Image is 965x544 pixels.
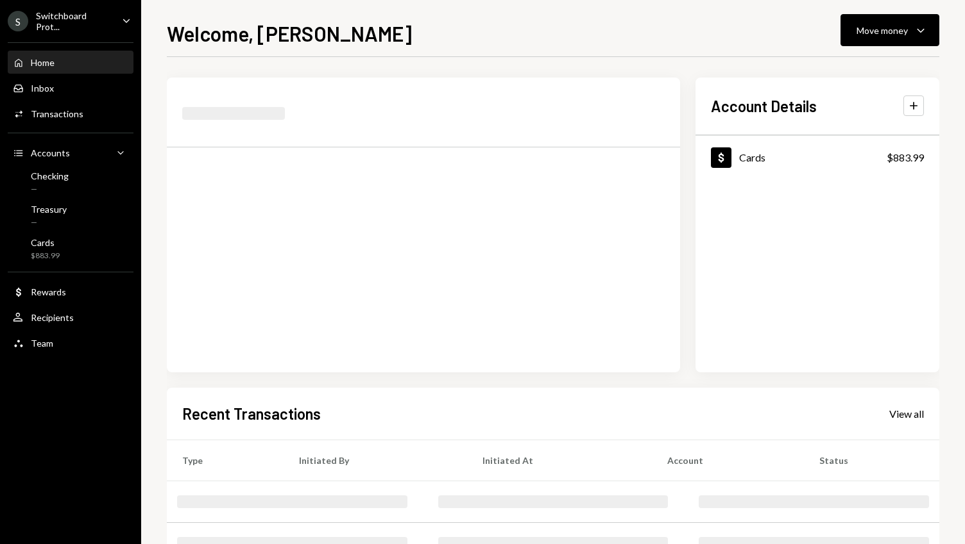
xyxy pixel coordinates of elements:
[31,57,55,68] div: Home
[31,184,69,195] div: —
[711,95,817,117] h2: Account Details
[804,440,939,481] th: Status
[31,147,70,158] div: Accounts
[167,21,412,46] h1: Welcome, [PERSON_NAME]
[889,408,924,420] div: View all
[31,170,69,181] div: Checking
[8,141,133,164] a: Accounts
[31,83,54,94] div: Inbox
[31,108,83,119] div: Transactions
[467,440,653,481] th: Initiated At
[8,233,133,264] a: Cards$883.99
[182,403,321,424] h2: Recent Transactions
[31,286,66,297] div: Rewards
[31,338,53,349] div: Team
[8,102,133,125] a: Transactions
[889,406,924,420] a: View all
[8,331,133,354] a: Team
[31,237,60,248] div: Cards
[31,251,60,261] div: $883.99
[31,217,67,228] div: —
[8,167,133,197] a: Checking—
[8,51,133,74] a: Home
[841,14,939,46] button: Move money
[36,10,112,32] div: Switchboard Prot...
[8,11,28,31] div: S
[887,150,924,165] div: $883.99
[8,200,133,231] a: Treasury—
[31,204,67,215] div: Treasury
[284,440,467,481] th: Initiated By
[8,280,133,303] a: Rewards
[8,76,133,99] a: Inbox
[696,136,939,179] a: Cards$883.99
[739,151,765,163] div: Cards
[8,306,133,329] a: Recipients
[167,440,284,481] th: Type
[857,24,908,37] div: Move money
[31,312,74,323] div: Recipients
[652,440,803,481] th: Account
